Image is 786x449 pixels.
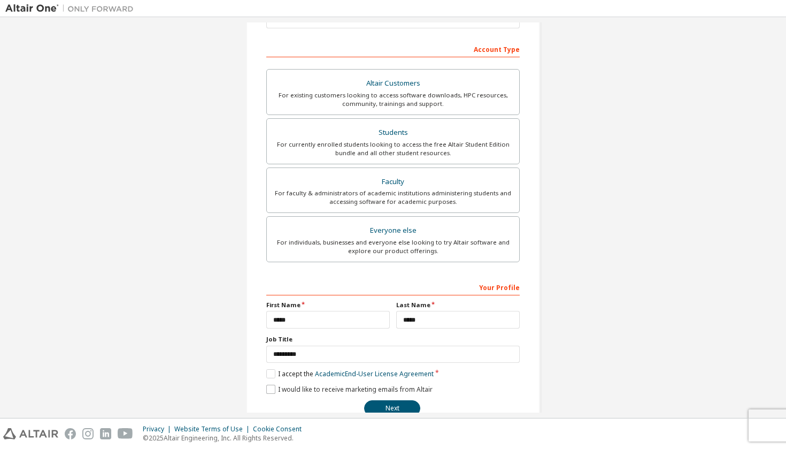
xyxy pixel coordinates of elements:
[100,428,111,439] img: linkedin.svg
[3,428,58,439] img: altair_logo.svg
[273,223,513,238] div: Everyone else
[315,369,434,378] a: Academic End-User License Agreement
[82,428,94,439] img: instagram.svg
[273,238,513,255] div: For individuals, businesses and everyone else looking to try Altair software and explore our prod...
[273,189,513,206] div: For faculty & administrators of academic institutions administering students and accessing softwa...
[364,400,420,416] button: Next
[266,301,390,309] label: First Name
[174,425,253,433] div: Website Terms of Use
[273,91,513,108] div: For existing customers looking to access software downloads, HPC resources, community, trainings ...
[266,335,520,344] label: Job Title
[143,433,308,443] p: © 2025 Altair Engineering, Inc. All Rights Reserved.
[143,425,174,433] div: Privacy
[273,174,513,189] div: Faculty
[396,301,520,309] label: Last Name
[273,140,513,157] div: For currently enrolled students looking to access the free Altair Student Edition bundle and all ...
[5,3,139,14] img: Altair One
[65,428,76,439] img: facebook.svg
[266,385,433,394] label: I would like to receive marketing emails from Altair
[266,40,520,57] div: Account Type
[266,278,520,295] div: Your Profile
[266,369,434,378] label: I accept the
[253,425,308,433] div: Cookie Consent
[273,125,513,140] div: Students
[273,76,513,91] div: Altair Customers
[118,428,133,439] img: youtube.svg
